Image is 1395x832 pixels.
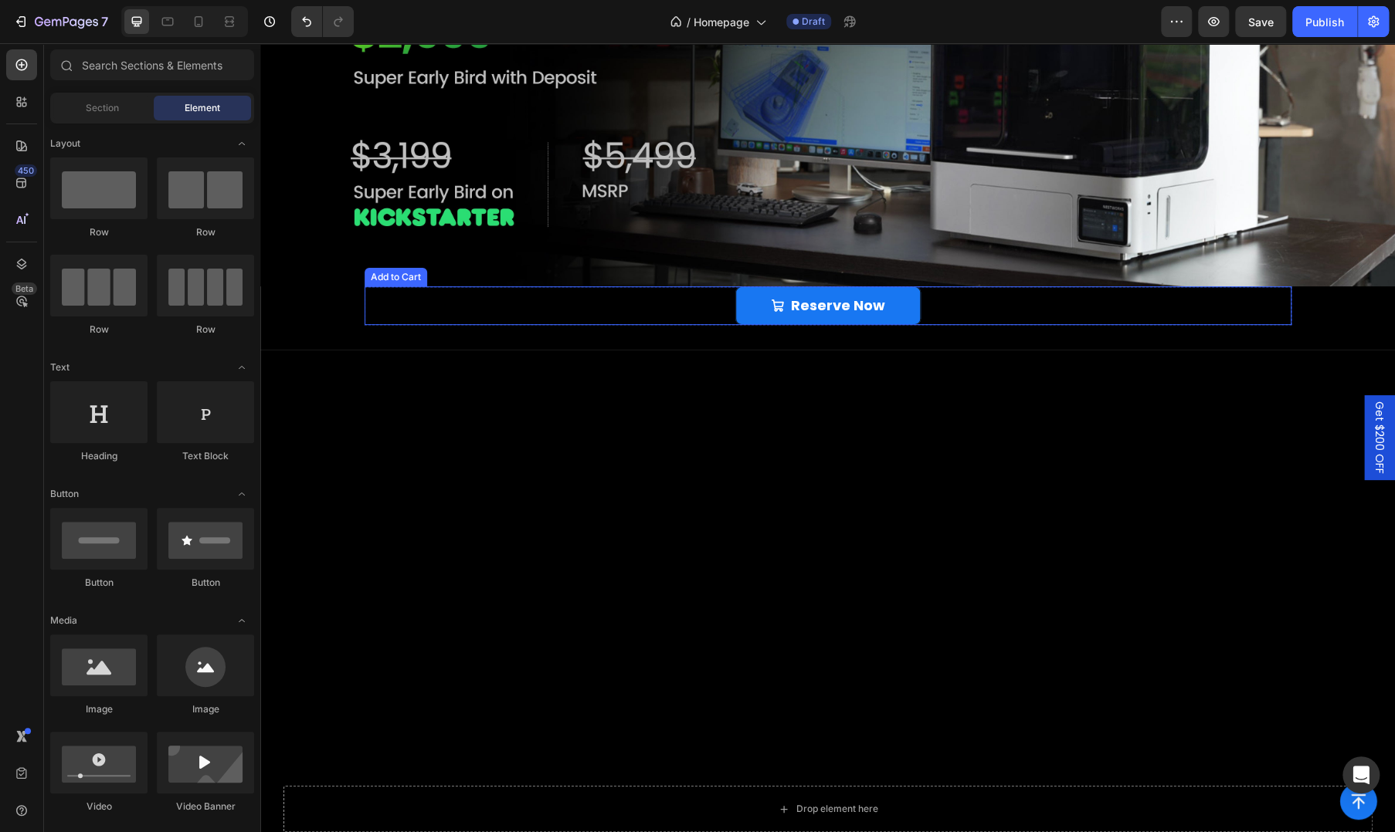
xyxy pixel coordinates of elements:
span: Button [50,487,79,501]
iframe: Design area [260,43,1395,832]
span: Save [1248,15,1274,29]
span: Toggle open [229,608,254,633]
span: / [687,14,691,30]
strong: Reserve Now [531,252,625,272]
button: <strong>Reserve Now</strong> [475,243,660,281]
div: Row [157,225,254,239]
div: Row [157,323,254,337]
span: Homepage [694,14,749,30]
div: Heading [50,449,148,463]
button: Publish [1292,6,1357,37]
div: Button [157,576,254,590]
span: Toggle open [229,131,254,156]
div: Image [50,702,148,716]
div: Text Block [157,449,254,463]
div: 450 [15,164,37,177]
div: Button [50,576,148,590]
span: Layout [50,137,80,151]
button: 7 [6,6,115,37]
span: Text [50,360,70,374]
span: Toggle open [229,482,254,506]
div: Row [50,323,148,337]
span: Toggle open [229,355,254,380]
div: Open Intercom Messenger [1342,756,1380,793]
div: Add to Cart [107,227,164,241]
span: Element [185,101,220,115]
span: Section [86,101,119,115]
div: Publish [1305,14,1344,30]
div: Image [157,702,254,716]
p: 7 [101,12,108,31]
input: Search Sections & Elements [50,49,254,80]
span: Media [50,614,77,627]
button: Save [1235,6,1286,37]
div: Row [50,225,148,239]
span: Get $200 OFF [1112,358,1127,431]
div: Undo/Redo [291,6,354,37]
div: Video Banner [157,800,254,813]
div: Beta [12,282,37,295]
span: Draft [802,15,825,29]
div: Video [50,800,148,813]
